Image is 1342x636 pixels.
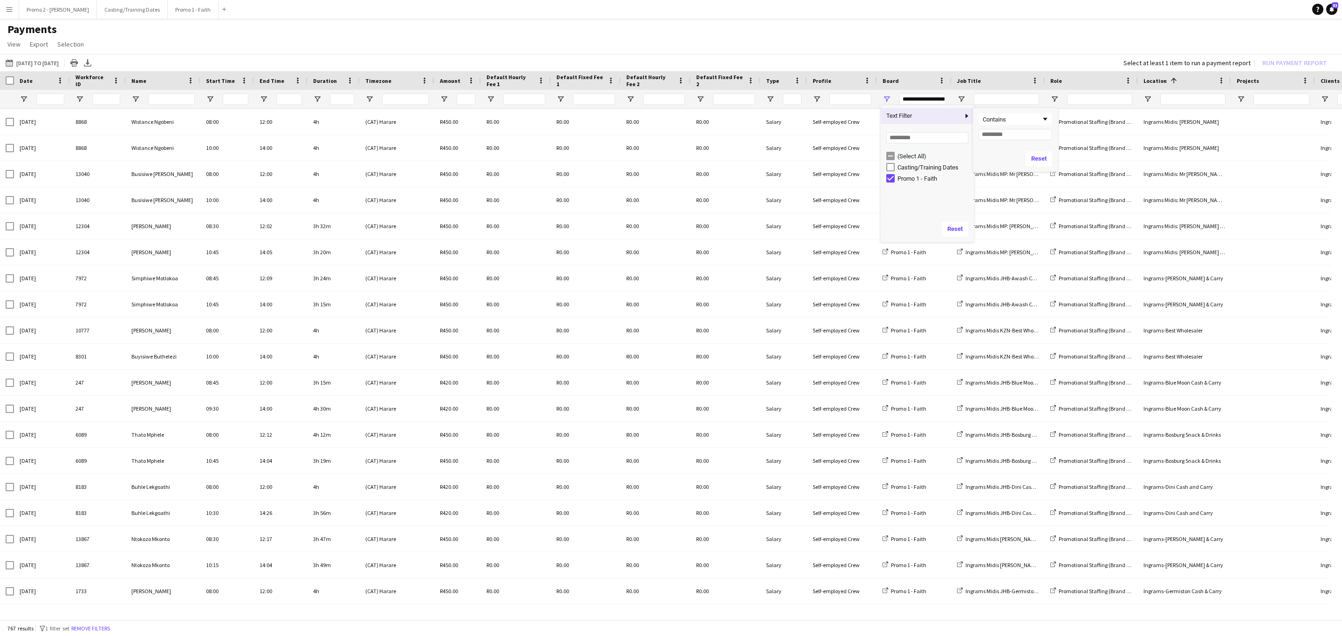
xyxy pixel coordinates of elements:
a: Export [26,38,52,50]
div: 13040 [70,187,126,213]
div: R0.00 [481,239,551,265]
div: (CAT) Harare [360,239,434,265]
button: Open Filter Menu [696,95,705,103]
button: Open Filter Menu [883,95,891,103]
input: Profile Filter Input [829,94,871,105]
input: Default Hourly Fee 2 Filter Input [643,94,685,105]
span: Promo 1 - Faith [891,327,926,334]
div: [DATE] [14,213,70,239]
div: [DATE] [14,187,70,213]
button: Open Filter Menu [486,95,495,103]
div: (CAT) Harare [360,448,434,474]
div: R0.00 [621,344,691,369]
div: Salary [760,265,807,291]
span: Promo 1 - Faith [891,379,926,386]
input: Name Filter Input [148,94,195,105]
div: R0.00 [551,265,621,291]
input: Projects Filter Input [1253,94,1309,105]
span: Ingrams Midis JHB-Bosburg Snack & Drinks [965,431,1067,438]
div: Salary [760,161,807,187]
button: Open Filter Menu [766,95,774,103]
div: Self-employed Crew [807,344,877,369]
div: (CAT) Harare [360,135,434,161]
a: 53 [1326,4,1337,15]
span: Promotional Staffing (Brand Ambassadors) [1059,327,1161,334]
input: Role Filter Input [1067,94,1132,105]
span: Ingrams Midis MP: [PERSON_NAME] & Carry [965,223,1067,230]
a: Ingrams Midis MP: [PERSON_NAME] & Carry [957,249,1067,256]
a: Promo 1 - Faith [883,379,926,386]
div: Ingrams Midis: [PERSON_NAME] & Carry [1138,239,1231,265]
div: Ingrams-Bosburg Snack & Drinks [1138,422,1231,447]
div: 4h 30m [308,396,360,421]
div: R0.00 [551,291,621,317]
div: 10:45 [200,448,254,474]
div: R0.00 [691,187,760,213]
a: Promotional Staffing (Brand Ambassadors) [1050,405,1161,412]
div: R0.00 [691,213,760,239]
div: R0.00 [551,239,621,265]
div: R0.00 [621,135,691,161]
div: (CAT) Harare [360,318,434,343]
div: 3h 24m [308,265,360,291]
span: Ingrams Midis KZN-Best Wholesaler [965,327,1049,334]
button: Open Filter Menu [1143,95,1152,103]
div: (CAT) Harare [360,422,434,447]
div: Self-employed Crew [807,370,877,395]
button: Open Filter Menu [131,95,140,103]
a: Ingrams Midis KZN-Best Wholesaler [957,353,1049,360]
a: Ingrams Midis JHB-Awash Cash & [PERSON_NAME] [957,275,1086,282]
a: Promotional Staffing (Brand Ambassadors) [1050,353,1161,360]
input: Filter Value [979,129,1052,140]
span: Promo 1 - Faith [891,353,926,360]
div: 14:00 [254,291,308,317]
a: Promo 1 - Faith [883,327,926,334]
span: Promotional Staffing (Brand Ambassadors) [1059,431,1161,438]
span: Promotional Staffing (Brand Ambassadors) [1059,379,1161,386]
div: R0.00 [481,161,551,187]
button: Open Filter Menu [206,95,214,103]
div: Self-employed Crew [807,187,877,213]
span: Promo 1 - Faith [891,249,926,256]
div: R0.00 [551,318,621,343]
a: Promo 1 - Faith [883,353,926,360]
div: 08:00 [200,109,254,135]
div: Salary [760,344,807,369]
div: 12304 [70,213,126,239]
div: 3h 32m [308,213,360,239]
div: 10:00 [200,187,254,213]
div: R0.00 [481,370,551,395]
div: R0.00 [551,422,621,447]
div: R0.00 [481,291,551,317]
div: R0.00 [621,161,691,187]
div: 08:30 [200,213,254,239]
div: 4h [308,109,360,135]
div: R0.00 [551,187,621,213]
div: R0.00 [551,344,621,369]
div: R0.00 [621,213,691,239]
span: Promotional Staffing (Brand Ambassadors) [1059,405,1161,412]
div: 14:00 [254,344,308,369]
div: 7972 [70,291,126,317]
div: R0.00 [621,396,691,421]
div: R0.00 [691,396,760,421]
div: (CAT) Harare [360,370,434,395]
div: R0.00 [621,318,691,343]
div: R0.00 [691,265,760,291]
a: Promotional Staffing (Brand Ambassadors) [1050,379,1161,386]
div: R0.00 [691,109,760,135]
a: Promo 1 - Faith [883,405,926,412]
div: 14:04 [254,448,308,474]
div: R0.00 [551,135,621,161]
input: Type Filter Input [783,94,801,105]
span: 53 [1332,2,1338,8]
input: Timezone Filter Input [382,94,429,105]
div: 09:30 [200,396,254,421]
div: 14:00 [254,396,308,421]
div: R0.00 [621,265,691,291]
div: Casting/Training Dates [897,164,971,171]
div: 08:00 [200,422,254,447]
div: Self-employed Crew [807,161,877,187]
div: R0.00 [481,396,551,421]
div: 7972 [70,265,126,291]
